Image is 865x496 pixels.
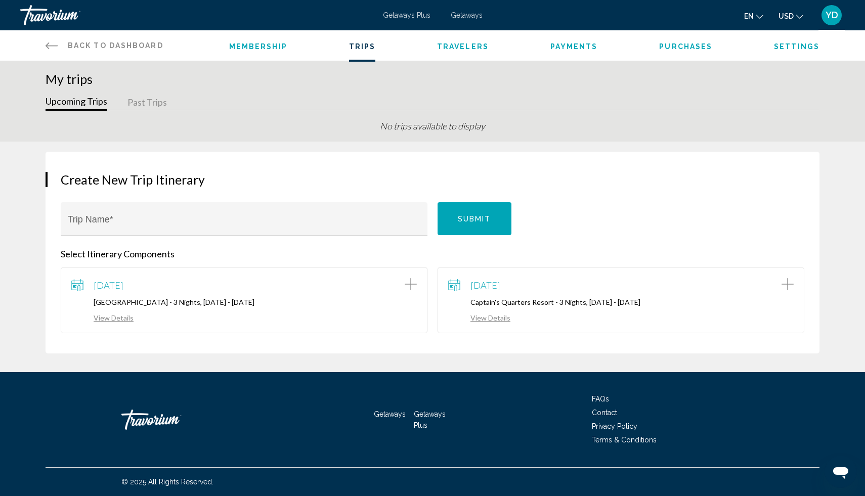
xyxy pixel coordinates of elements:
[779,9,803,23] button: Change currency
[46,120,819,142] div: No trips available to display
[121,478,213,486] span: © 2025 All Rights Reserved.
[779,12,794,20] span: USD
[383,11,430,19] a: Getaways Plus
[68,41,163,50] span: Back to Dashboard
[818,5,845,26] button: User Menu
[94,280,123,291] span: [DATE]
[592,422,637,430] a: Privacy Policy
[229,42,287,51] a: Membership
[458,215,491,223] span: Submit
[71,313,134,322] a: View Details
[448,313,510,322] a: View Details
[349,42,376,51] a: Trips
[470,280,500,291] span: [DATE]
[127,95,167,111] button: Past Trips
[659,42,712,51] a: Purchases
[451,11,483,19] a: Getaways
[592,436,657,444] a: Terms & Conditions
[121,404,223,435] a: Travorium
[826,10,838,20] span: YD
[744,9,763,23] button: Change language
[744,12,754,20] span: en
[61,248,804,259] p: Select Itinerary Components
[550,42,598,51] a: Payments
[774,42,819,51] a: Settings
[374,410,406,418] a: Getaways
[61,172,804,187] h3: Create New Trip Itinerary
[71,298,417,306] p: [GEOGRAPHIC_DATA] - 3 Nights, [DATE] - [DATE]
[46,71,819,86] h1: My trips
[438,202,511,235] button: Submit
[437,42,489,51] a: Travelers
[592,395,609,403] a: FAQs
[46,95,107,111] button: Upcoming Trips
[448,298,794,306] p: Captain's Quarters Resort - 3 Nights, [DATE] - [DATE]
[414,410,446,429] a: Getaways Plus
[405,278,417,293] button: Add item to trip
[782,278,794,293] button: Add item to trip
[20,5,373,25] a: Travorium
[825,456,857,488] iframe: Кнопка запуска окна обмена сообщениями
[46,30,163,61] a: Back to Dashboard
[592,409,617,417] a: Contact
